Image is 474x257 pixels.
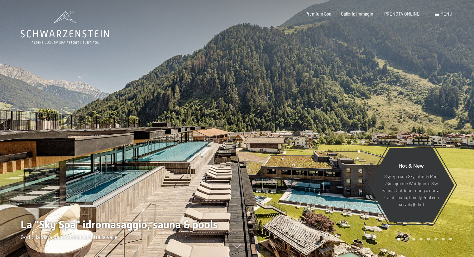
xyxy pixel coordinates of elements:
[405,238,408,241] div: Carousel Page 2
[427,238,430,241] div: Carousel Page 5
[368,147,455,223] a: Hot & New Sky Spa con Sky infinity Pool 23m, grande Whirlpool e Sky Sauna, Outdoor Lounge, nuova ...
[440,11,452,16] span: Menu
[419,238,423,241] div: Carousel Page 4
[399,162,424,169] span: Hot & New
[442,238,445,241] div: Carousel Page 7
[381,173,441,208] p: Sky Spa con Sky infinity Pool 23m, grande Whirlpool e Sky Sauna, Outdoor Lounge, nuova Event saun...
[305,11,331,16] a: Premium Spa
[434,238,438,241] div: Carousel Page 6
[395,238,452,241] div: Carousel Pagination
[412,238,415,241] div: Carousel Page 3
[384,11,420,16] a: PRENOTA ONLINE
[341,11,375,16] a: Galleria immagini
[397,238,400,241] div: Carousel Page 1 (Current Slide)
[449,238,452,241] div: Carousel Page 8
